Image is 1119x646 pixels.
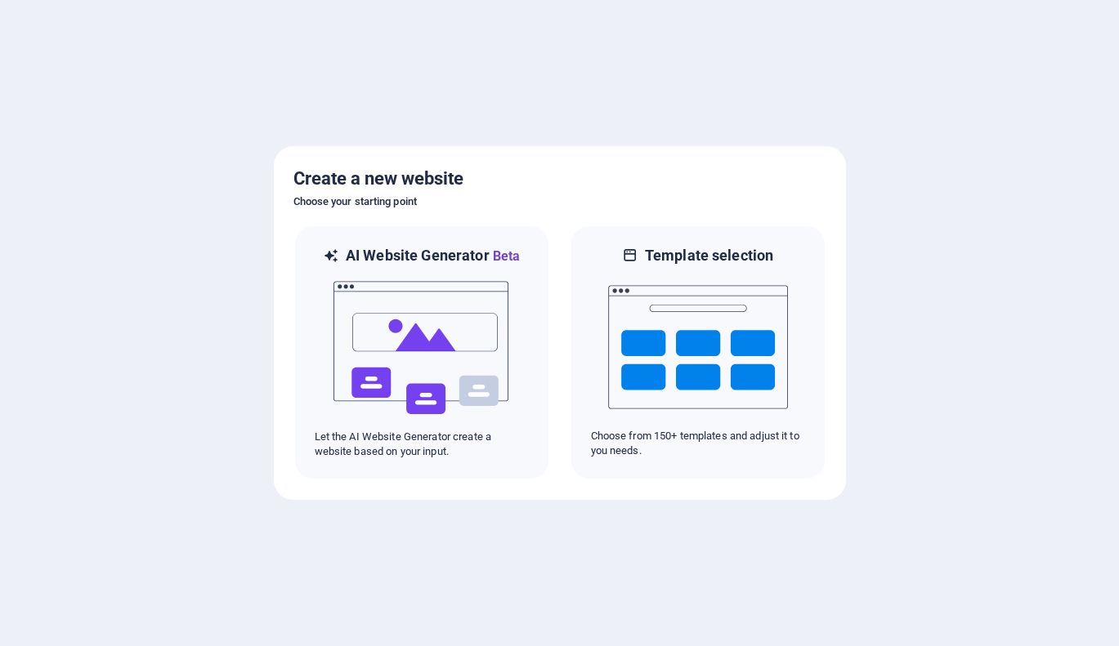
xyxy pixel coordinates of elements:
[293,225,550,480] div: AI Website GeneratorBetaaiLet the AI Website Generator create a website based on your input.
[645,246,773,265] h6: Template selection
[293,166,826,192] h5: Create a new website
[490,248,521,264] span: Beta
[332,266,512,430] img: ai
[591,429,805,458] p: Choose from 150+ templates and adjust it to you needs.
[570,225,826,480] div: Template selectionChoose from 150+ templates and adjust it to you needs.
[293,192,826,212] h6: Choose your starting point
[346,246,520,266] h6: AI Website Generator
[315,430,529,459] p: Let the AI Website Generator create a website based on your input.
